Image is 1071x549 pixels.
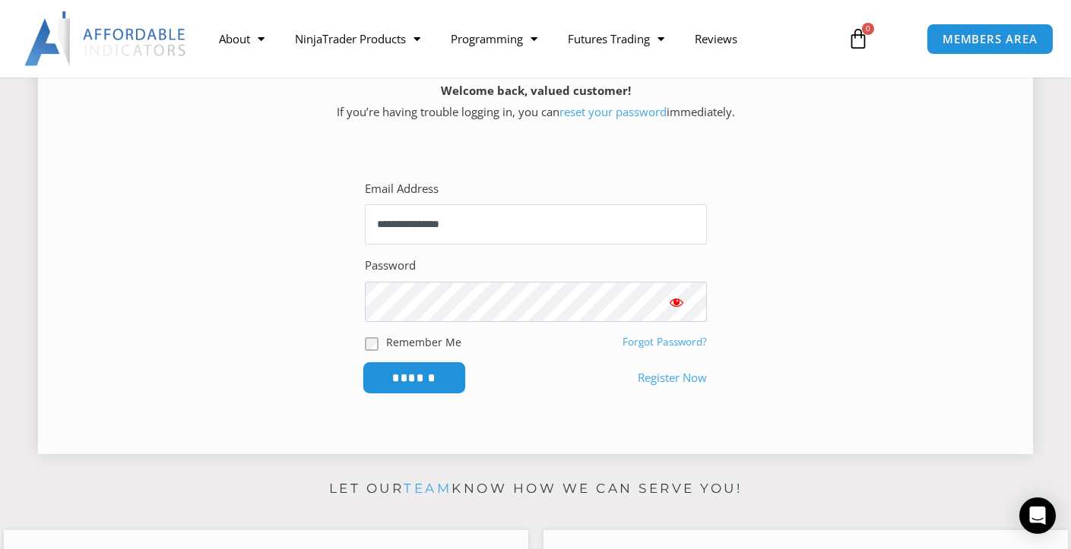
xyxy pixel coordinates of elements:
[404,481,452,496] a: team
[623,335,707,349] a: Forgot Password?
[1019,497,1056,534] div: Open Intercom Messenger
[638,368,707,389] a: Register Now
[365,255,416,276] label: Password
[646,282,707,322] button: Show password
[441,83,631,98] strong: Welcome back, valued customer!
[862,23,874,35] span: 0
[4,477,1068,501] p: Let our know how we can serve you!
[943,33,1038,45] span: MEMBERS AREA
[927,24,1054,55] a: MEMBERS AREA
[204,21,836,56] nav: Menu
[436,21,553,56] a: Programming
[680,21,753,56] a: Reviews
[825,17,892,61] a: 0
[24,11,188,66] img: LogoAI | Affordable Indicators – NinjaTrader
[65,80,1006,123] p: If you’re having trouble logging in, you can immediately.
[365,178,439,200] label: Email Address
[386,334,461,350] label: Remember Me
[280,21,436,56] a: NinjaTrader Products
[553,21,680,56] a: Futures Trading
[204,21,280,56] a: About
[559,104,667,119] a: reset your password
